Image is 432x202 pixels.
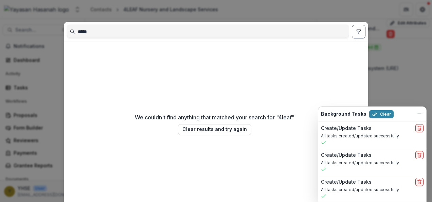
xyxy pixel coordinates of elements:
h2: Create/Update Tasks [321,152,372,158]
button: delete [415,178,424,186]
button: toggle filters [352,25,365,38]
button: delete [415,151,424,159]
button: Dismiss [415,110,424,118]
p: All tasks created/updated successfully [321,187,424,193]
p: We couldn't find anything that matched your search for " 4leaf " [135,113,294,121]
h2: Background Tasks [321,111,366,117]
button: Clear results and try again [178,124,251,135]
p: All tasks created/updated successfully [321,160,424,166]
p: All tasks created/updated successfully [321,133,424,139]
button: Clear [369,110,394,118]
h2: Create/Update Tasks [321,179,372,185]
button: delete [415,124,424,132]
h2: Create/Update Tasks [321,125,372,131]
